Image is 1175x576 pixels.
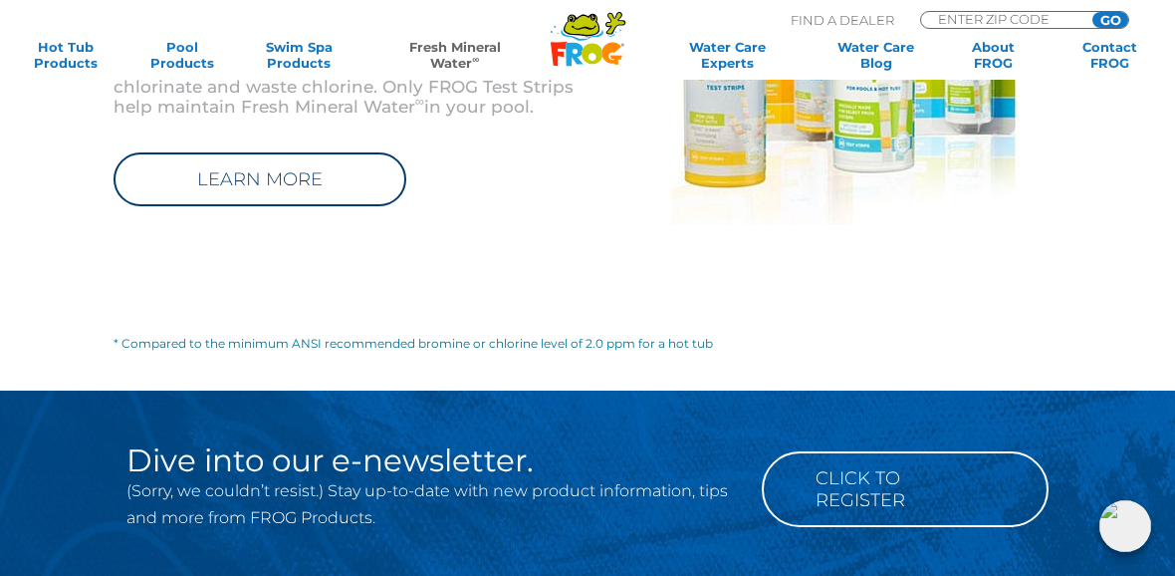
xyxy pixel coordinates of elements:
a: PoolProducts [136,39,227,71]
p: (Sorry, we couldn’t resist.) Stay up-to-date with new product information, tips and more from FRO... [126,477,735,531]
a: LEARN MORE [114,152,406,206]
a: Fresh MineralWater∞ [370,39,540,71]
img: openIcon [1099,500,1151,552]
sup: ∞ [472,54,479,65]
a: Swim SpaProducts [254,39,345,71]
a: Click to Register [762,451,1049,527]
h2: Dive into our e-newsletter. [126,444,735,477]
a: Water CareExperts [650,39,805,71]
a: ContactFROG [1064,39,1155,71]
h6: * Compared to the minimum ANSI recommended bromine or chlorine level of 2.0 ppm for a hot tub [114,337,1061,350]
a: Hot TubProducts [20,39,111,71]
sup: ∞ [415,94,424,109]
p: Find A Dealer [791,11,894,29]
a: AboutFROG [948,39,1039,71]
input: GO [1092,12,1128,28]
input: Zip Code Form [936,12,1070,26]
a: Water CareBlog [830,39,921,71]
